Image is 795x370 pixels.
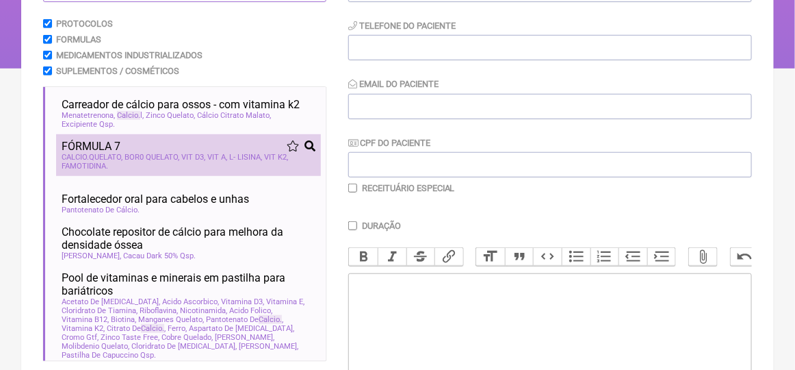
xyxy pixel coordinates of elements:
[62,206,140,214] span: Pantotenato De Cálcio
[206,315,283,324] span: Pantotenato De
[62,271,315,297] span: Pool de vitaminas e minerais em pastilha para bariátricos
[731,248,759,266] button: Undo
[505,248,534,266] button: Quote
[62,193,249,206] span: Fortalecedor oral para cabelos e unhas
[189,324,294,333] span: Aspartato De [MEDICAL_DATA]
[215,333,274,342] span: [PERSON_NAME]
[349,248,378,266] button: Bold
[62,162,108,171] span: FAMOTIDINA
[62,153,89,162] span: CALCIO
[618,248,647,266] button: Decrease Level
[229,306,272,315] span: Acido Folico
[647,248,676,266] button: Increase Level
[123,251,196,260] span: Cacau Dark 50% Qsp
[264,153,288,162] span: VIT K2
[62,306,138,315] span: Cloridrato De Tiamina
[161,333,213,342] span: Cobre Quelado
[476,248,505,266] button: Heading
[533,248,562,266] button: Code
[56,18,113,29] label: Protocolos
[229,153,262,162] span: L- LISINA
[62,342,129,351] span: Molibdenio Quelato
[180,306,227,315] span: Nicotinamida
[56,34,101,45] label: Formulas
[62,140,120,153] span: FÓRMULA 7
[107,324,166,333] span: Citrato De
[62,297,160,306] span: Acetato De [MEDICAL_DATA]
[197,111,271,120] span: Cálcio Citrato Malato
[125,153,179,162] span: BOR0 QUELATO
[117,111,140,120] span: Calcio
[434,248,463,266] button: Link
[138,315,204,324] span: Manganes Quelato
[62,251,121,260] span: [PERSON_NAME]
[56,66,179,76] label: Suplementos / Cosméticos
[590,248,619,266] button: Numbers
[266,297,304,306] span: Vitamina E
[168,324,187,333] span: Ferro
[62,315,109,324] span: Vitamina B12
[406,248,435,266] button: Strikethrough
[181,153,205,162] span: VIT D3
[162,297,219,306] span: Acido Ascorbico
[140,306,178,315] span: Riboflavina
[101,333,159,342] span: Zinco Taste Free
[62,153,122,162] span: QUELATO
[117,111,144,120] span: l
[111,315,136,324] span: Biotina
[56,50,203,60] label: Medicamentos Industrializados
[141,324,164,333] span: Calcio
[362,183,455,193] label: Receituário Especial
[131,342,237,351] span: Cloridrato De [MEDICAL_DATA]
[62,111,115,120] span: Menatetrenona
[62,351,156,360] span: Pastilha De Capuccino Qsp
[348,138,430,148] label: CPF do Paciente
[221,297,264,306] span: Vitamina D3
[62,333,99,342] span: Cromo Gtf
[62,98,300,111] span: Carreador de cálcio para ossos - com vitamina k2
[239,342,298,351] span: [PERSON_NAME]
[62,225,315,251] span: Chocolate repositor de cálcio para melhora da densidade óssea
[378,248,406,266] button: Italic
[689,248,718,266] button: Attach Files
[348,21,456,31] label: Telefone do Paciente
[259,315,282,324] span: Calcio
[562,248,590,266] button: Bullets
[207,153,227,162] span: VIT A
[146,111,195,120] span: Zinco Quelato
[362,221,401,231] label: Duração
[62,120,115,129] span: Excipiente Qsp
[348,79,439,89] label: Email do Paciente
[62,324,105,333] span: Vitamina K2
